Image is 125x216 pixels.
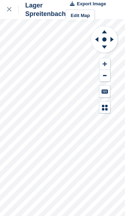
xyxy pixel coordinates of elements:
button: Zoom In [99,58,110,70]
a: Edit Map [66,10,95,21]
button: Zoom Out [99,70,110,82]
button: Keyboard Shortcuts [99,86,110,97]
button: Map Legend [99,102,110,113]
div: Lager Spreitenbach [19,1,66,18]
span: Export Image [77,0,106,7]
